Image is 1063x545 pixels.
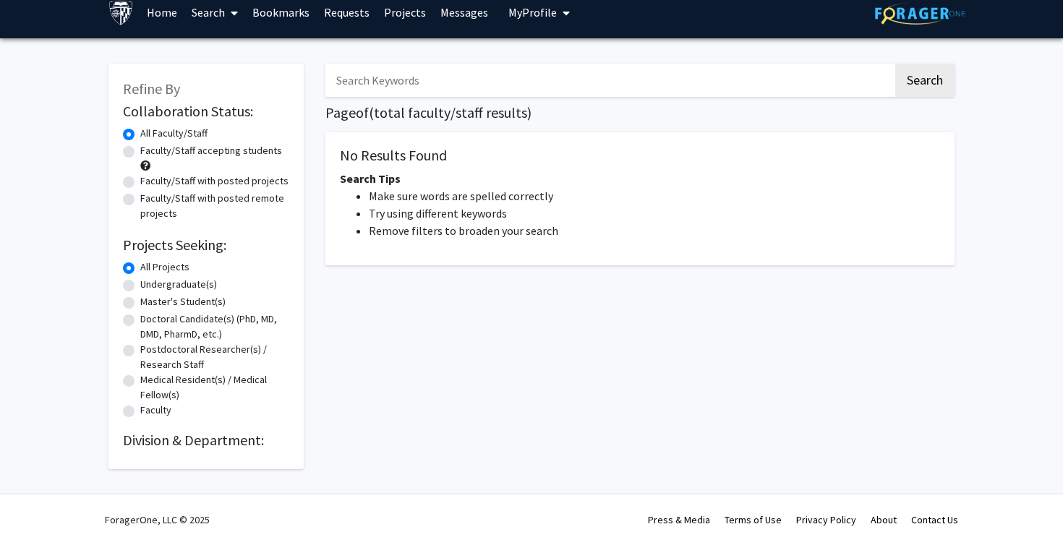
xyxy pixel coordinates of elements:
label: Doctoral Candidate(s) (PhD, MD, DMD, PharmD, etc.) [140,312,289,342]
label: All Projects [140,259,189,275]
h5: No Results Found [340,147,940,164]
label: Faculty [140,403,171,418]
label: Faculty/Staff with posted projects [140,173,289,189]
div: ForagerOne, LLC © 2025 [105,494,210,545]
span: My Profile [508,5,557,20]
label: Faculty/Staff with posted remote projects [140,191,289,221]
label: All Faculty/Staff [140,126,208,141]
span: Search Tips [340,171,401,186]
a: Privacy Policy [796,513,856,526]
h1: Page of ( total faculty/staff results) [325,104,955,121]
label: Faculty/Staff accepting students [140,143,282,158]
li: Remove filters to broaden your search [369,222,940,239]
iframe: Chat [11,480,61,534]
h2: Projects Seeking: [123,236,289,254]
h2: Division & Department: [123,432,289,449]
label: Medical Resident(s) / Medical Fellow(s) [140,372,289,403]
li: Make sure words are spelled correctly [369,187,940,205]
label: Undergraduate(s) [140,277,217,292]
nav: Page navigation [325,280,955,313]
a: About [871,513,897,526]
input: Search Keywords [325,64,893,97]
img: ForagerOne Logo [875,2,965,25]
label: Master's Student(s) [140,294,226,309]
button: Search [895,64,955,97]
li: Try using different keywords [369,205,940,222]
a: Terms of Use [725,513,782,526]
a: Press & Media [648,513,710,526]
span: Refine By [123,80,180,98]
h2: Collaboration Status: [123,103,289,120]
a: Contact Us [911,513,958,526]
label: Postdoctoral Researcher(s) / Research Staff [140,342,289,372]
